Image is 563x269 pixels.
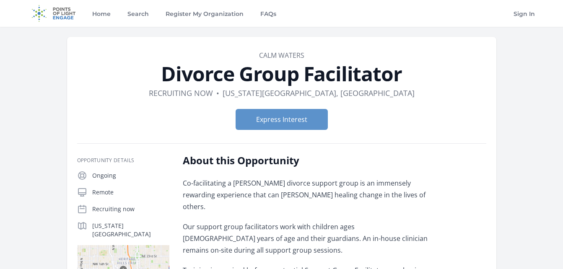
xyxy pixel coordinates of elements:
p: Ongoing [92,171,169,180]
a: Calm Waters [259,51,304,60]
p: Remote [92,188,169,197]
dd: Recruiting now [149,87,213,99]
h3: Opportunity Details [77,157,169,164]
h2: About this Opportunity [183,154,428,167]
p: Co-facilitating a [PERSON_NAME] divorce support group is an immensely rewarding experience that c... [183,177,428,212]
p: Recruiting now [92,205,169,213]
div: • [216,87,219,99]
h1: Divorce Group Facilitator [77,64,486,84]
button: Express Interest [236,109,328,130]
dd: [US_STATE][GEOGRAPHIC_DATA], [GEOGRAPHIC_DATA] [223,87,415,99]
p: [US_STATE][GEOGRAPHIC_DATA] [92,222,169,238]
p: Our support group facilitators work with children ages [DEMOGRAPHIC_DATA] years of age and their ... [183,221,428,256]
